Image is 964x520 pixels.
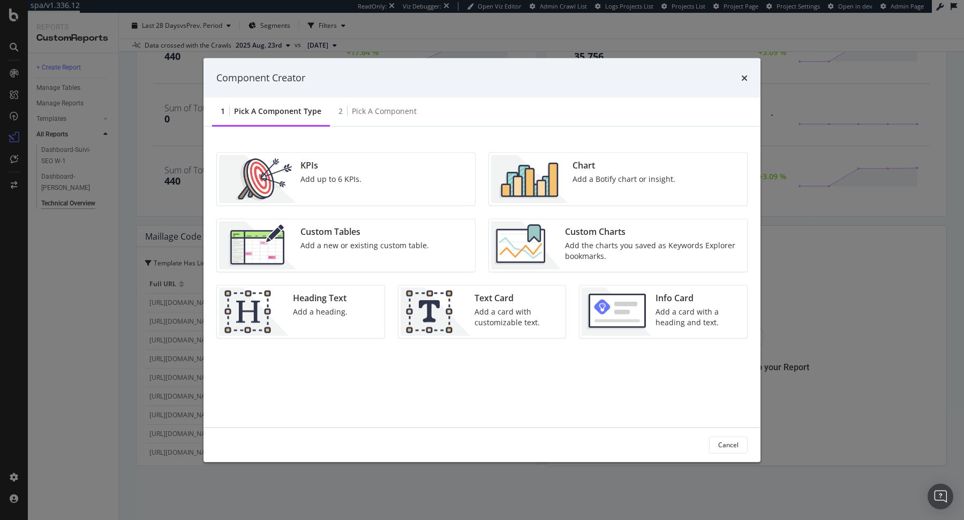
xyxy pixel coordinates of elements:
div: Add up to 6 KPIs. [300,173,361,184]
div: Component Creator [216,71,305,85]
div: Add a new or existing custom table. [300,240,429,250]
div: Info Card [656,292,741,304]
div: Add a Botify chart or insight. [573,173,675,184]
div: Custom Tables [300,225,429,238]
div: Text Card [475,292,560,304]
div: Custom Charts [565,225,741,238]
div: Add a heading. [293,306,348,317]
div: KPIs [300,159,361,171]
button: Cancel [709,436,748,453]
div: times [741,71,748,85]
img: Chdk0Fza.png [491,221,561,269]
div: Cancel [718,440,739,449]
img: CzM_nd8v.png [219,221,296,269]
div: Open Intercom Messenger [928,484,953,509]
img: BHjNRGjj.png [491,155,568,203]
div: Add a card with a heading and text. [656,306,741,327]
div: Pick a Component [352,105,417,116]
div: Add the charts you saved as Keywords Explorer bookmarks. [565,240,741,261]
div: modal [204,58,760,462]
div: Chart [573,159,675,171]
div: Add a card with customizable text. [475,306,560,327]
img: CIPqJSrR.png [401,287,470,335]
img: __UUOcd1.png [219,155,296,203]
img: CtJ9-kHf.png [219,287,289,335]
div: Pick a Component type [234,105,321,116]
div: 2 [338,105,343,116]
div: 1 [221,105,225,116]
div: Heading Text [293,292,348,304]
img: 9fcGIRyhgxRLRpur6FCk681sBQ4rDmX99LnU5EkywwAAAAAElFTkSuQmCC [582,287,651,335]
